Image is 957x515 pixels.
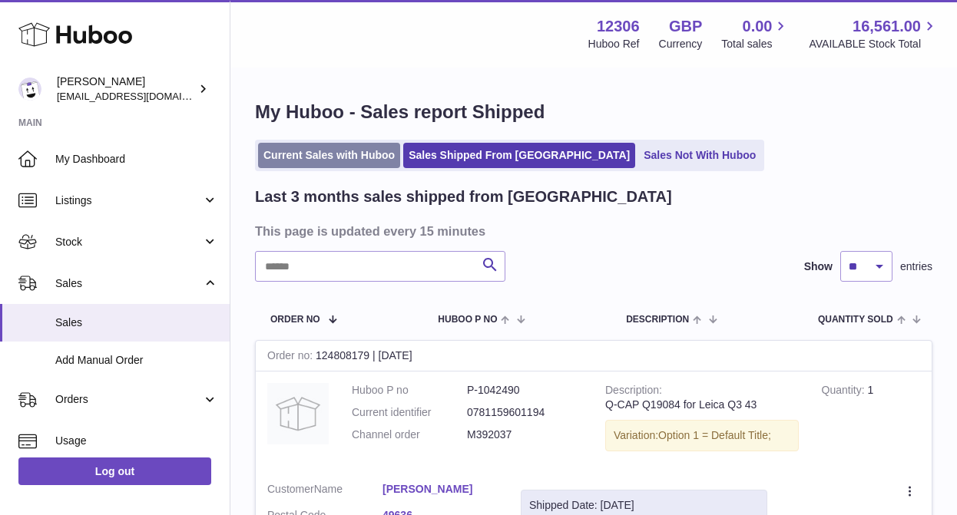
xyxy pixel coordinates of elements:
a: [PERSON_NAME] [382,482,498,497]
img: no-photo.jpg [267,383,329,444]
span: Sales [55,315,218,330]
div: 124808179 | [DATE] [256,341,932,371]
span: 0.00 [743,16,773,37]
span: [EMAIL_ADDRESS][DOMAIN_NAME] [57,90,226,102]
span: Sales [55,276,202,291]
div: Variation: [605,420,799,451]
span: 16,561.00 [853,16,921,37]
div: [PERSON_NAME] [57,74,195,104]
dt: Current identifier [352,405,467,420]
a: Current Sales with Huboo [258,143,400,168]
h3: This page is updated every 15 minutes [255,223,929,239]
dd: P-1042490 [467,383,582,398]
dt: Channel order [352,428,467,442]
span: Option 1 = Default Title; [658,429,771,441]
span: Add Manual Order [55,353,218,368]
strong: Order no [267,349,316,365]
span: Listings [55,193,202,208]
span: AVAILABLE Stock Total [809,37,939,51]
strong: Quantity [822,384,868,400]
span: Usage [55,434,218,448]
span: Stock [55,235,202,249]
span: Quantity Sold [818,315,893,325]
strong: 12306 [597,16,640,37]
a: Sales Shipped From [GEOGRAPHIC_DATA] [403,143,635,168]
img: hello@otect.co [18,78,41,101]
td: 1 [810,371,932,470]
dt: Name [267,482,382,500]
div: Q-CAP Q19084 for Leica Q3 43 [605,398,799,412]
span: Order No [270,315,320,325]
strong: GBP [669,16,702,37]
label: Show [804,259,833,274]
div: Currency [659,37,703,51]
dd: 0781159601194 [467,405,582,420]
span: Customer [267,483,314,495]
a: Log out [18,457,211,485]
span: My Dashboard [55,152,218,167]
dd: M392037 [467,428,582,442]
a: 0.00 Total sales [721,16,790,51]
span: Total sales [721,37,790,51]
a: Sales Not With Huboo [638,143,761,168]
span: entries [900,259,932,274]
span: Description [626,315,689,325]
h2: Last 3 months sales shipped from [GEOGRAPHIC_DATA] [255,187,672,207]
h1: My Huboo - Sales report Shipped [255,100,932,124]
span: Huboo P no [438,315,497,325]
span: Orders [55,392,202,407]
a: 16,561.00 AVAILABLE Stock Total [809,16,939,51]
div: Huboo Ref [588,37,640,51]
strong: Description [605,384,662,400]
div: Shipped Date: [DATE] [529,498,759,513]
dt: Huboo P no [352,383,467,398]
